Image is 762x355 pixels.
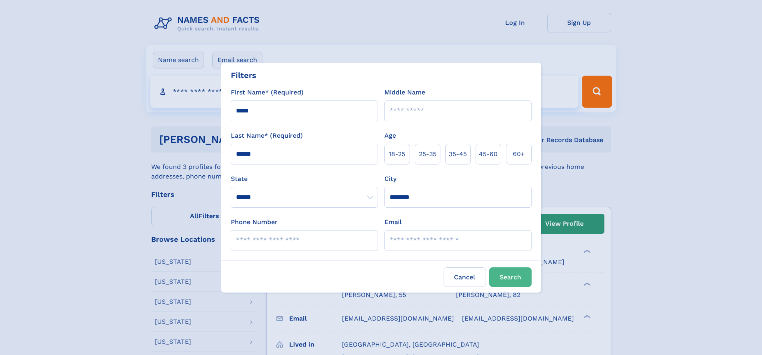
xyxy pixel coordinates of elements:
button: Search [489,267,532,287]
label: City [384,174,396,184]
label: First Name* (Required) [231,88,304,97]
span: 18‑25 [389,149,405,159]
span: 35‑45 [449,149,467,159]
label: Cancel [444,267,486,287]
label: Middle Name [384,88,425,97]
span: 60+ [513,149,525,159]
span: 45‑60 [479,149,498,159]
label: Phone Number [231,217,278,227]
label: Email [384,217,402,227]
label: Last Name* (Required) [231,131,303,140]
div: Filters [231,69,256,81]
span: 25‑35 [419,149,436,159]
label: State [231,174,378,184]
label: Age [384,131,396,140]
